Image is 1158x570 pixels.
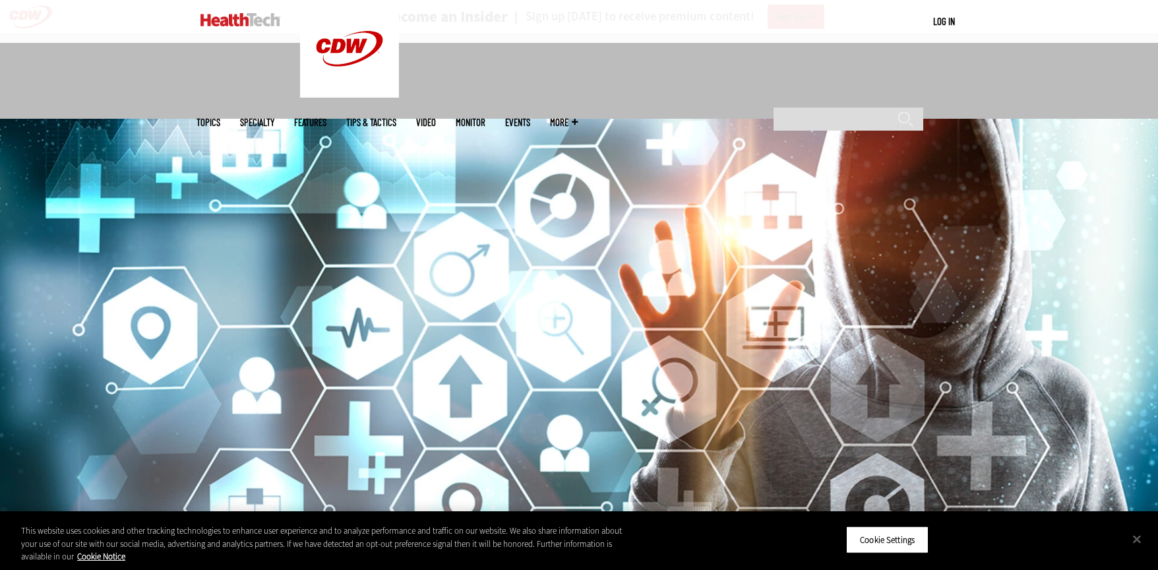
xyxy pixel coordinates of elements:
a: Tips & Tactics [346,117,396,127]
a: Events [505,117,530,127]
a: More information about your privacy [77,551,125,562]
span: Topics [197,117,220,127]
a: Features [294,117,326,127]
img: Home [200,13,280,26]
a: Log in [933,15,955,27]
button: Cookie Settings [846,526,929,554]
a: MonITor [456,117,485,127]
div: User menu [933,15,955,28]
a: Video [416,117,436,127]
button: Close [1122,524,1151,554]
a: CDW [300,87,399,101]
span: More [550,117,578,127]
div: This website uses cookies and other tracking technologies to enhance user experience and to analy... [21,524,637,563]
span: Specialty [240,117,274,127]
